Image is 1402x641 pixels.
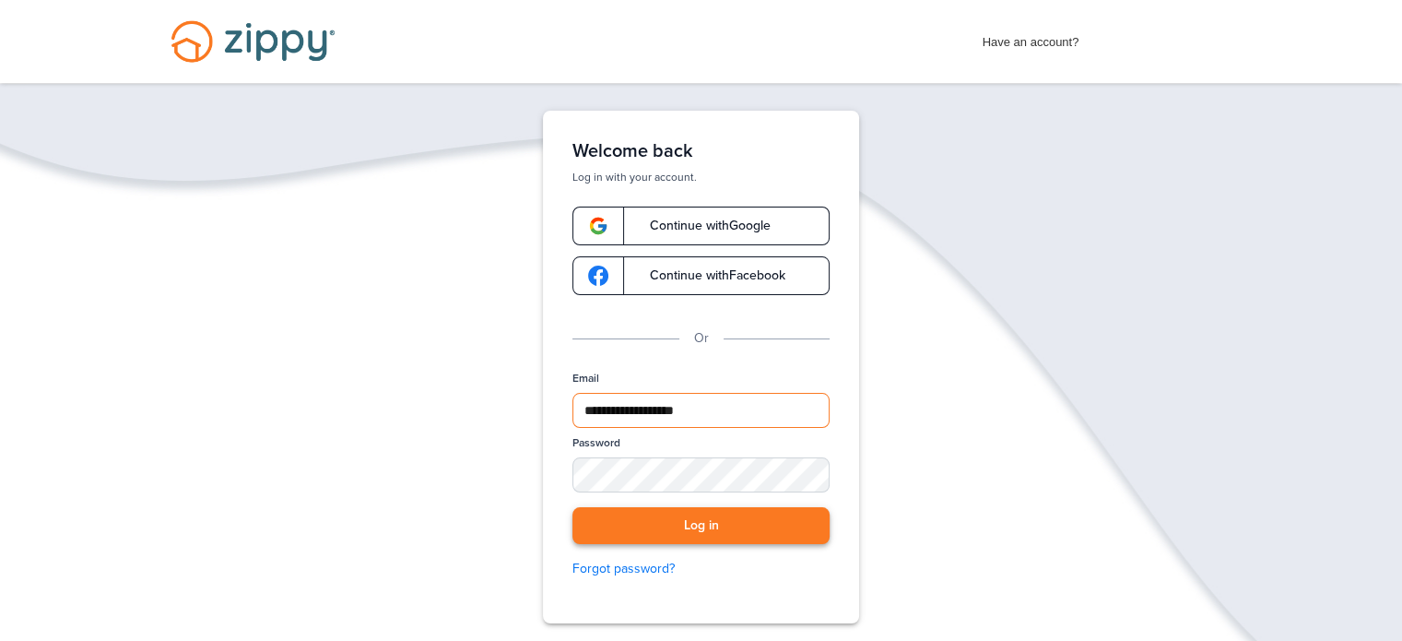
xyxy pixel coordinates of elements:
a: Forgot password? [572,559,830,579]
span: Continue with Google [631,220,771,232]
img: google-logo [588,216,608,236]
input: Email [572,393,830,428]
span: Continue with Facebook [631,269,785,282]
a: google-logoContinue withFacebook [572,256,830,295]
button: Log in [572,507,830,545]
h1: Welcome back [572,140,830,162]
img: google-logo [588,266,608,286]
span: Have an account? [983,23,1079,53]
p: Or [694,328,709,349]
label: Email [572,371,599,386]
input: Password [572,457,830,493]
a: google-logoContinue withGoogle [572,207,830,245]
label: Password [572,435,620,451]
p: Log in with your account. [572,170,830,184]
